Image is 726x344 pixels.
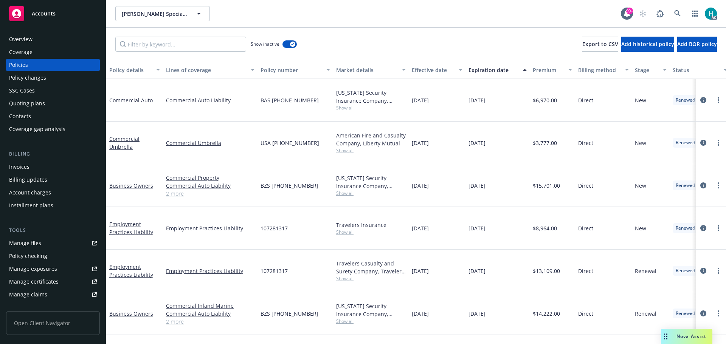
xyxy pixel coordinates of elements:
a: more [714,266,723,275]
span: Add BOR policy [677,40,717,48]
a: SSC Cases [6,85,100,97]
a: more [714,181,723,190]
span: Renewed [676,97,695,103]
button: Premium [530,61,575,79]
a: Coverage [6,46,100,58]
a: Commercial Umbrella [109,135,140,150]
span: Direct [578,182,593,190]
a: Overview [6,33,100,45]
span: $13,109.00 [533,267,560,275]
span: Show all [336,147,406,154]
a: Policy changes [6,72,100,84]
div: Policy details [109,66,152,74]
span: [DATE] [468,224,486,232]
div: Account charges [9,187,51,199]
img: photo [705,8,717,20]
a: circleInformation [699,224,708,233]
a: Commercial Umbrella [166,139,254,147]
span: New [635,182,646,190]
a: Installment plans [6,199,100,211]
button: Market details [333,61,409,79]
div: Tools [6,227,100,234]
div: Manage certificates [9,276,59,288]
a: Employment Practices Liability [109,263,153,278]
a: Search [670,6,685,21]
div: Overview [9,33,33,45]
div: Quoting plans [9,97,45,110]
a: Manage BORs [6,301,100,313]
span: BZS [PHONE_NUMBER] [261,182,318,190]
div: Travelers Insurance [336,221,406,229]
a: Manage exposures [6,263,100,275]
span: Renewed [676,182,695,189]
a: Accounts [6,3,100,24]
a: 2 more [166,318,254,325]
span: Show inactive [251,41,279,47]
div: Manage files [9,237,41,249]
span: Renewed [676,139,695,146]
a: Policies [6,59,100,71]
button: Effective date [409,61,465,79]
button: [PERSON_NAME] Specialty, Inc. [115,6,210,21]
span: Renewed [676,310,695,317]
div: Invoices [9,161,29,173]
a: Commercial Property [166,174,254,182]
div: Billing [6,150,100,158]
span: Show all [336,229,406,235]
a: Commercial Inland Marine [166,302,254,310]
button: Nova Assist [661,329,712,344]
input: Filter by keyword... [115,37,246,52]
span: $3,777.00 [533,139,557,147]
button: Export to CSV [582,37,618,52]
span: [DATE] [412,310,429,318]
a: Commercial Auto Liability [166,96,254,104]
button: Expiration date [465,61,530,79]
span: [DATE] [468,182,486,190]
div: Manage exposures [9,263,57,275]
a: Quoting plans [6,97,100,110]
div: Status [673,66,719,74]
a: Commercial Auto [109,97,153,104]
span: 107281317 [261,224,288,232]
span: Show all [336,190,406,196]
div: SSC Cases [9,85,35,97]
a: 2 more [166,190,254,197]
span: $14,222.00 [533,310,560,318]
a: more [714,224,723,233]
div: Policy number [261,66,322,74]
span: Direct [578,96,593,104]
span: $8,964.00 [533,224,557,232]
span: Export to CSV [582,40,618,48]
div: Effective date [412,66,454,74]
span: [DATE] [468,96,486,104]
a: Account charges [6,187,100,199]
a: Contacts [6,110,100,122]
span: [DATE] [412,224,429,232]
a: more [714,309,723,318]
div: Expiration date [468,66,518,74]
div: [US_STATE] Security Insurance Company, Liberty Mutual [336,174,406,190]
span: BAS [PHONE_NUMBER] [261,96,319,104]
span: Accounts [32,11,56,17]
span: 107281317 [261,267,288,275]
button: Policy details [106,61,163,79]
span: Direct [578,310,593,318]
div: Travelers Casualty and Surety Company, Travelers Insurance, MDO Insurance [336,259,406,275]
a: Coverage gap analysis [6,123,100,135]
span: Renewal [635,267,656,275]
a: Invoices [6,161,100,173]
a: circleInformation [699,138,708,147]
div: Contacts [9,110,31,122]
div: Manage claims [9,288,47,301]
a: Employment Practices Liability [109,221,153,236]
span: Renewal [635,310,656,318]
span: Open Client Navigator [6,311,100,335]
span: $15,701.00 [533,182,560,190]
div: Coverage gap analysis [9,123,65,135]
div: Drag to move [661,329,670,344]
span: Direct [578,139,593,147]
a: Switch app [687,6,703,21]
span: BZS [PHONE_NUMBER] [261,310,318,318]
span: Nova Assist [676,333,706,339]
span: [DATE] [412,96,429,104]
